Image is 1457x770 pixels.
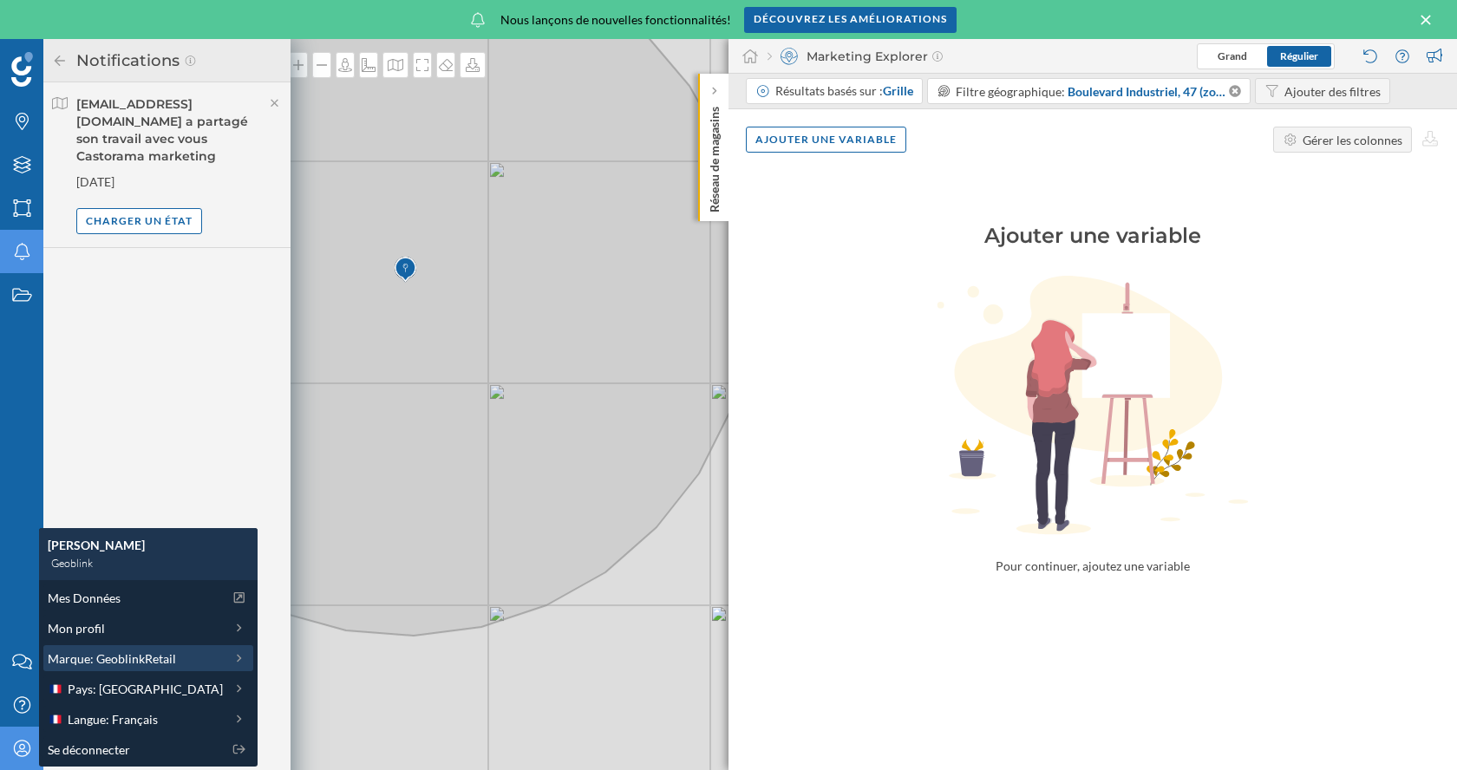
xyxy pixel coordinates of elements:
div: [DATE] [76,173,282,191]
span: Mes Données [48,589,121,607]
span: Mon profil [48,619,105,637]
div: Pour continuer, ajoutez une variable [850,558,1336,575]
div: Gérer les colonnes [1303,131,1402,149]
span: Régulier [1280,49,1318,62]
div: Marketing Explorer [768,48,943,65]
h2: Notifications [68,47,184,75]
div: Ajouter des filtres [1284,82,1381,101]
img: Logo Geoblink [11,52,33,87]
span: Filtre géographique: [956,84,1065,99]
div: [PERSON_NAME] [48,537,249,554]
span: Grille [883,83,913,98]
span: Langue: Français [68,710,158,728]
div: [EMAIL_ADDRESS][DOMAIN_NAME] a partagé son travail avec vous Castorama marketing [76,95,258,165]
p: Réseau de magasins [706,100,723,212]
span: Pays: [GEOGRAPHIC_DATA] [68,680,223,698]
span: Boulevard Industriel, 47 (zone de rayon 10000 mètres) [1068,82,1226,101]
div: Résultats basés sur : [775,82,913,100]
img: Marker [395,252,416,287]
div: Geoblink [48,554,249,571]
span: Nous lançons de nouvelles fonctionnalités! [500,11,731,29]
span: Support [36,12,99,28]
img: explorer.svg [781,48,798,65]
span: Grand [1218,49,1247,62]
span: Se déconnecter [48,741,130,759]
div: Ajouter une variable [815,222,1370,250]
span: Marque: GeoblinkRetail [48,649,176,668]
